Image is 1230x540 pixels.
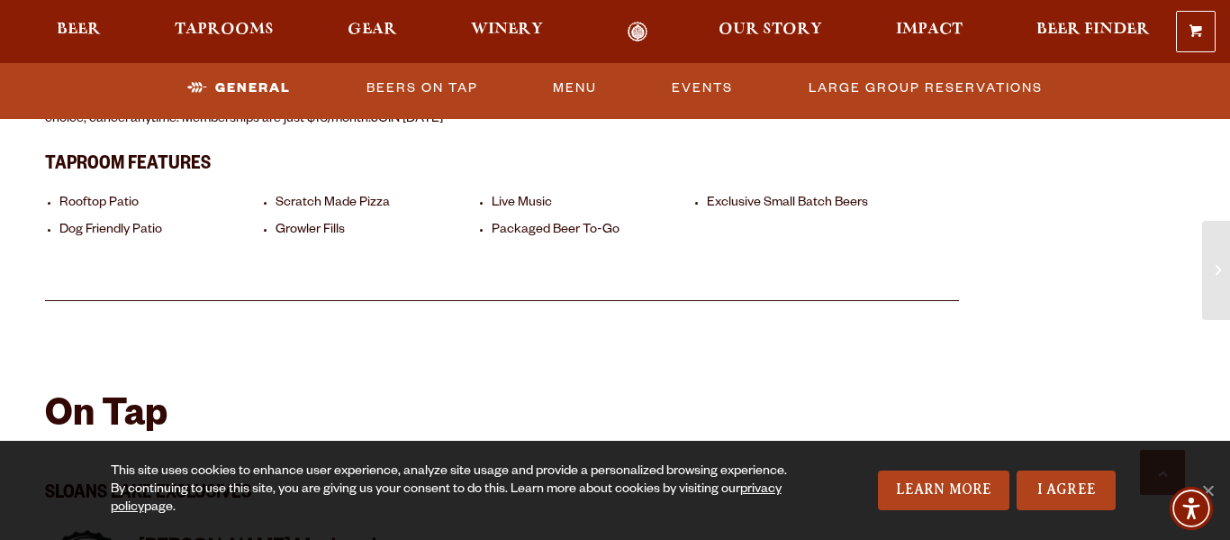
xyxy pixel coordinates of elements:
a: Beer [45,22,113,42]
a: Odell Home [603,22,671,42]
span: Winery [471,23,543,37]
span: Taprooms [175,23,274,37]
span: Impact [896,23,963,37]
h3: Taproom Features [45,143,959,181]
a: Winery [459,22,555,42]
a: Gear [336,22,409,42]
li: Rooftop Patio [59,196,267,213]
li: Growler Fills [276,223,483,240]
span: Gear [348,23,397,37]
li: Live Music [492,196,699,213]
a: I Agree [1017,471,1116,510]
div: This site uses cookies to enhance user experience, analyze site usage and provide a personalized ... [111,463,795,517]
span: Beer [57,23,101,37]
a: Beers On Tap [359,68,485,109]
a: privacy policy [111,483,782,516]
a: Menu [546,68,604,109]
a: Learn More [878,471,1010,510]
a: Beer Finder [1025,22,1162,42]
li: Dog Friendly Patio [59,223,267,240]
a: Impact [884,22,974,42]
div: Accessibility Menu [1170,487,1213,530]
li: Exclusive Small Batch Beers [707,196,914,213]
li: Scratch Made Pizza [276,196,483,213]
span: Our Story [719,23,822,37]
a: Events [665,68,740,109]
a: Our Story [707,22,834,42]
a: General [180,68,298,109]
a: JOIN [DATE] [371,113,443,127]
a: Large Group Reservations [801,68,1050,109]
h2: On Tap [45,397,167,440]
span: Beer Finder [1036,23,1150,37]
a: Taprooms [163,22,285,42]
li: Packaged Beer To-Go [492,223,699,240]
